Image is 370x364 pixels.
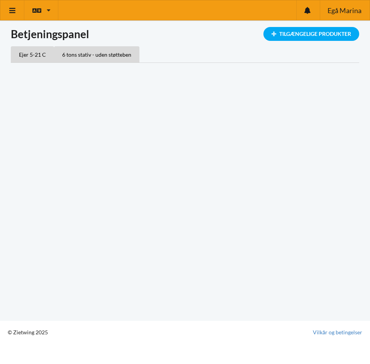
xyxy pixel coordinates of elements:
[328,7,362,14] span: Egå Marina
[11,46,54,62] div: Ejer 5-21 C
[313,329,362,336] a: Vilkår og betingelser
[11,27,359,41] h1: Betjeningspanel
[54,46,139,62] div: 6 tons stativ - uden støtteben
[263,27,359,41] div: Tilgængelige Produkter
